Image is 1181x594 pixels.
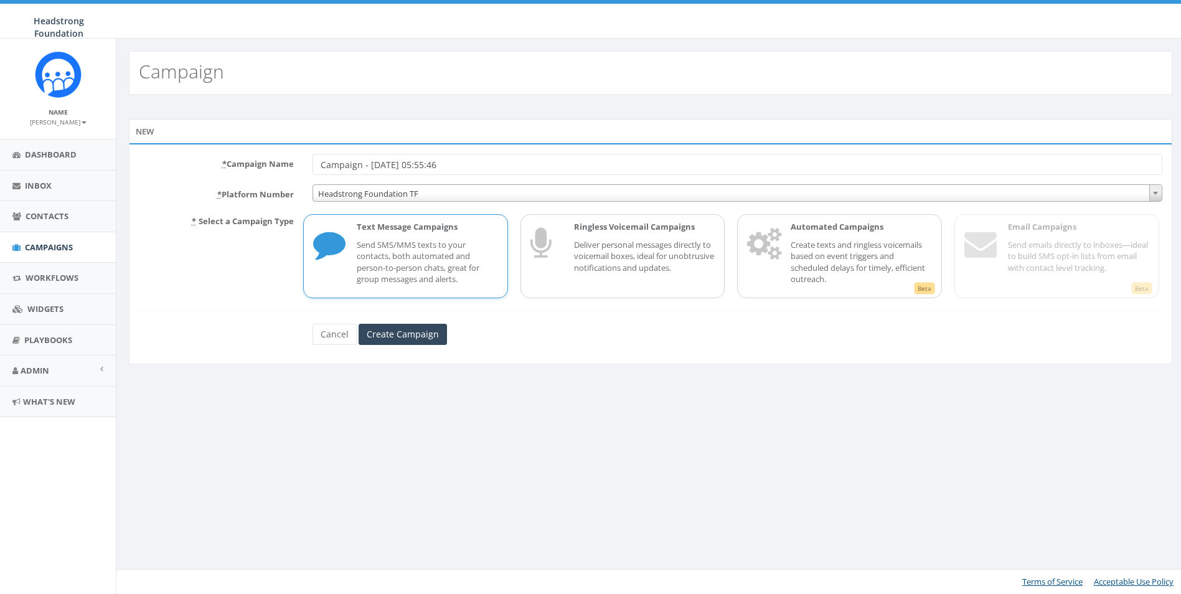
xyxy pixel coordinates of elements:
h2: Campaign [139,61,224,82]
span: Headstrong Foundation TF [313,184,1162,202]
span: Workflows [26,272,78,283]
span: Beta [914,282,935,295]
span: Headstrong Foundation [34,15,84,39]
p: Deliver personal messages directly to voicemail boxes, ideal for unobtrusive notifications and up... [574,239,715,274]
a: Terms of Service [1022,576,1083,587]
label: Campaign Name [129,154,303,170]
p: Ringless Voicemail Campaigns [574,221,715,233]
abbr: required [217,189,222,200]
span: Inbox [25,180,52,191]
p: Text Message Campaigns [357,221,498,233]
span: Beta [1131,282,1152,295]
a: Acceptable Use Policy [1094,576,1174,587]
p: Send SMS/MMS texts to your contacts, both automated and person-to-person chats, great for group m... [357,239,498,285]
small: [PERSON_NAME] [30,118,87,126]
span: Headstrong Foundation TF [313,185,1162,202]
span: Widgets [27,303,64,314]
span: Select a Campaign Type [199,215,294,227]
span: Playbooks [24,334,72,346]
div: New [129,119,1172,144]
span: What's New [23,396,75,407]
input: Enter Campaign Name [313,154,1162,175]
span: Admin [21,365,49,376]
span: Dashboard [25,149,77,160]
span: Campaigns [25,242,73,253]
p: Automated Campaigns [791,221,932,233]
abbr: required [222,158,227,169]
a: [PERSON_NAME] [30,116,87,127]
span: Contacts [26,210,68,222]
input: Create Campaign [359,324,447,345]
a: Cancel [313,324,357,345]
p: Create texts and ringless voicemails based on event triggers and scheduled delays for timely, eff... [791,239,932,285]
img: Rally_platform_Icon_1.png [35,51,82,98]
label: Platform Number [129,184,303,200]
small: Name [49,108,68,116]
